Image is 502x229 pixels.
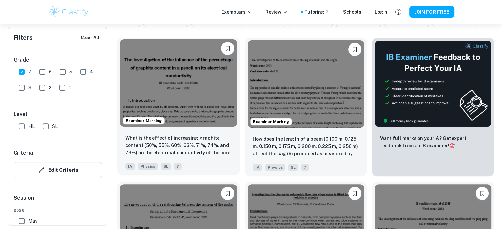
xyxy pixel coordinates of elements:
span: 2 [49,84,51,91]
p: How does the length of a beam (0.100 m, 0.125 m, 0.150 m, 0.175 m, 0.200 m, 0.225 m, 0.250 m) aff... [253,135,359,158]
span: 1 [69,84,71,91]
span: 6 [49,68,52,75]
span: Examiner Marking [251,119,292,125]
span: 2026 [14,207,102,213]
span: IA [125,163,135,170]
button: Help and Feedback [393,6,404,17]
span: 3 [28,84,31,91]
button: Please log in to bookmark exemplars [221,187,234,200]
p: Exemplars [221,8,252,15]
button: Please log in to bookmark exemplars [348,43,361,56]
button: Please log in to bookmark exemplars [221,42,234,55]
span: SL [52,123,58,130]
span: 4 [90,68,93,75]
a: Login [375,8,387,15]
span: 5 [69,68,72,75]
img: Physics IA example thumbnail: How does the length of a beam (0.100 m, [248,40,364,128]
h6: Filters [14,33,33,42]
button: Please log in to bookmark exemplars [348,187,361,200]
p: Want full marks on your IA ? Get expert feedback from an IB examiner! [380,135,486,149]
h6: Criteria [14,149,33,157]
button: Clear All [79,33,101,43]
a: Schools [343,8,361,15]
span: 🎯 [449,143,455,148]
h6: Grade [14,56,102,64]
img: Clastify logo [48,5,90,18]
span: Physics [265,164,285,171]
h6: Level [14,110,102,118]
span: Physics [138,163,158,170]
h6: Session [14,194,102,207]
button: Edit Criteria [14,162,102,178]
p: Review [265,8,288,15]
button: Please log in to bookmark exemplars [476,187,489,200]
a: ThumbnailWant full marks on yourIA? Get expert feedback from an IB examiner! [372,38,494,176]
span: May [28,217,37,225]
a: Tutoring [304,8,330,15]
a: Examiner MarkingPlease log in to bookmark exemplarsHow does the length of a beam (0.100 m, 0.125 ... [245,38,367,176]
span: SL [288,164,298,171]
span: Examiner Marking [123,118,164,124]
span: HL [28,123,35,130]
button: JOIN FOR FREE [409,6,454,18]
img: Physics IA example thumbnail: What is the effect of increasing graphit [120,39,237,127]
span: 7 [28,68,31,75]
a: Examiner MarkingPlease log in to bookmark exemplarsWhat is the effect of increasing graphite cont... [117,38,240,176]
span: 7 [301,164,309,171]
p: What is the effect of increasing graphite content (50%, 55%, 60%, 63%, 71%, 74%, and 79%) on the ... [125,134,232,157]
span: SL [161,163,171,170]
img: Thumbnail [375,40,491,127]
span: IA [253,164,262,171]
span: 7 [174,163,182,170]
